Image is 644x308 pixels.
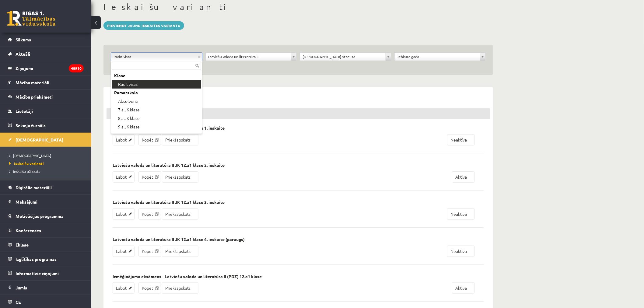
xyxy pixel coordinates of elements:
[112,123,201,131] div: 9.a JK klase
[112,97,201,106] div: Absolventi
[112,131,201,140] div: 9.b JK klase
[112,80,201,89] div: Rādīt visas
[112,72,201,80] div: Klase
[112,114,201,123] div: 8.a JK klase
[112,89,201,97] div: Pamatskola
[112,106,201,114] div: 7.a JK klase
